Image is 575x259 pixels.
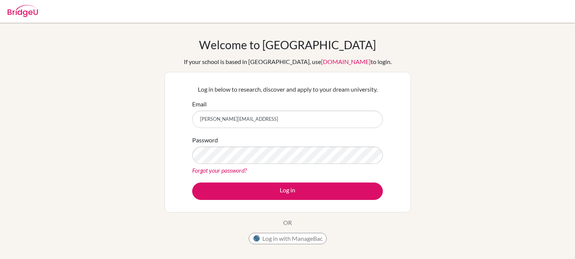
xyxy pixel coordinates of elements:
[192,183,383,200] button: Log in
[192,100,207,109] label: Email
[8,5,38,17] img: Bridge-U
[199,38,376,51] h1: Welcome to [GEOGRAPHIC_DATA]
[249,233,327,244] button: Log in with ManageBac
[192,136,218,145] label: Password
[184,57,392,66] div: If your school is based in [GEOGRAPHIC_DATA], use to login.
[192,85,383,94] p: Log in below to research, discover and apply to your dream university.
[283,218,292,227] p: OR
[321,58,371,65] a: [DOMAIN_NAME]
[192,167,247,174] a: Forgot your password?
